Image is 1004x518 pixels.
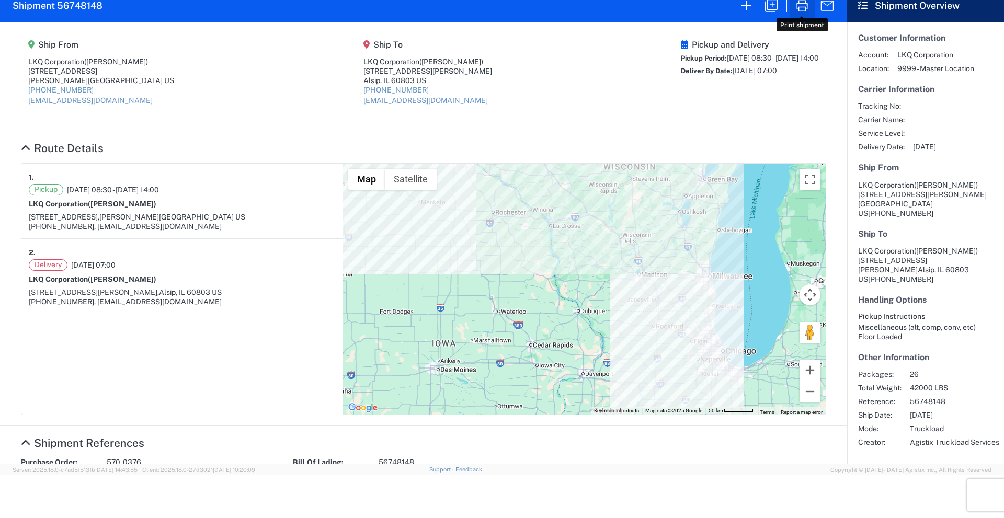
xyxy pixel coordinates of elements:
h5: Ship From [28,40,174,50]
span: [STREET_ADDRESS], [29,213,99,221]
span: 570-0376 [107,457,141,467]
strong: LKQ Corporation [29,275,156,283]
span: Server: 2025.18.0-c7ad5f513fb [13,467,138,473]
div: [PERSON_NAME][GEOGRAPHIC_DATA] US [28,76,174,85]
span: ([PERSON_NAME]) [88,200,156,208]
span: [PERSON_NAME][GEOGRAPHIC_DATA] US [99,213,245,221]
div: [PHONE_NUMBER], [EMAIL_ADDRESS][DOMAIN_NAME] [29,297,336,306]
span: Pickup Period: [681,54,727,62]
button: Zoom out [800,381,820,402]
span: ([PERSON_NAME]) [84,57,148,66]
h5: Ship To [858,229,993,239]
a: Feedback [455,466,482,473]
span: 42000 LBS [910,383,999,393]
h5: Other Information [858,352,993,362]
span: Deliver By Date: [681,67,733,75]
span: ([PERSON_NAME]) [419,57,483,66]
button: Show street map [348,169,385,190]
span: ([PERSON_NAME]) [914,247,978,255]
span: [DATE] [910,410,999,420]
span: Location: [858,64,889,73]
span: Creator: [858,438,902,447]
span: Client: 2025.18.0-27d3021 [142,467,255,473]
a: Terms [760,409,774,415]
address: Alsip, IL 60803 US [858,246,993,284]
span: [DATE] 10:20:09 [213,467,255,473]
h5: Handling Options [858,295,993,305]
span: [PHONE_NUMBER] [868,209,933,217]
h5: Ship To [363,40,492,50]
span: [DATE] 08:30 - [DATE] 14:00 [727,54,819,62]
div: LKQ Corporation [28,57,174,66]
button: Map Scale: 50 km per 54 pixels [705,407,757,415]
a: Support [429,466,455,473]
span: Packages: [858,370,902,379]
span: LKQ Corporation [897,50,974,60]
span: [PHONE_NUMBER] [868,275,933,283]
h6: Pickup Instructions [858,312,993,321]
span: [DATE] [913,142,936,152]
span: Alsip, IL 60803 US [159,288,222,296]
span: Delivery Date: [858,142,905,152]
span: Map data ©2025 Google [645,408,702,413]
span: [STREET_ADDRESS][PERSON_NAME], [29,288,159,296]
span: Mode: [858,424,902,433]
span: 9999 - Master Location [897,64,974,73]
div: [PHONE_NUMBER], [EMAIL_ADDRESS][DOMAIN_NAME] [29,222,336,231]
img: Google [346,401,380,415]
div: Alsip, IL 60803 US [363,76,492,85]
div: Miscellaneous (alt, comp, conv, etc) - Floor Loaded [858,323,993,341]
address: [PERSON_NAME][GEOGRAPHIC_DATA] US [858,180,993,218]
span: ([PERSON_NAME]) [914,181,978,189]
span: Delivery [29,259,67,271]
span: Pickup [29,184,63,195]
a: [EMAIL_ADDRESS][DOMAIN_NAME] [363,96,488,105]
span: Reference: [858,397,902,406]
strong: Purchase Order: [21,457,99,467]
span: [DATE] 07:00 [733,66,777,75]
a: [PHONE_NUMBER] [28,86,94,94]
h5: Pickup and Delivery [681,40,819,50]
span: 56748148 [379,457,414,467]
span: Total Weight: [858,383,902,393]
a: Open this area in Google Maps (opens a new window) [346,401,380,415]
div: [STREET_ADDRESS] [28,66,174,76]
span: Agistix Truckload Services [910,438,999,447]
a: [EMAIL_ADDRESS][DOMAIN_NAME] [28,96,153,105]
h5: Ship From [858,163,993,172]
strong: 2. [29,246,36,259]
span: Ship Date: [858,410,902,420]
strong: LKQ Corporation [29,200,156,208]
span: Account: [858,50,889,60]
span: [DATE] 14:43:55 [95,467,138,473]
h5: Carrier Information [858,84,993,94]
div: [STREET_ADDRESS][PERSON_NAME] [363,66,492,76]
span: 50 km [709,408,723,413]
span: Truckload [910,424,999,433]
span: Copyright © [DATE]-[DATE] Agistix Inc., All Rights Reserved [830,465,991,475]
span: Carrier Name: [858,115,905,124]
span: [DATE] 07:00 [71,260,116,270]
a: [PHONE_NUMBER] [363,86,429,94]
span: ([PERSON_NAME]) [88,275,156,283]
button: Map camera controls [800,284,820,305]
span: Service Level: [858,129,905,138]
span: [STREET_ADDRESS] [858,190,927,199]
button: Toggle fullscreen view [800,169,820,190]
div: LKQ Corporation [363,57,492,66]
span: LKQ Corporation [858,181,914,189]
span: [DATE] 08:30 - [DATE] 14:00 [67,185,159,194]
button: Drag Pegman onto the map to open Street View [800,322,820,343]
span: 56748148 [910,397,999,406]
span: LKQ Corporation [STREET_ADDRESS][PERSON_NAME] [858,247,978,274]
strong: 1. [29,171,34,184]
strong: Bill Of Lading: [293,457,371,467]
a: Hide Details [21,142,104,155]
span: Tracking No: [858,101,905,111]
a: Hide Details [21,436,144,450]
a: Report a map error [781,409,823,415]
span: 26 [910,370,999,379]
button: Zoom in [800,360,820,381]
button: Keyboard shortcuts [594,407,639,415]
button: Show satellite imagery [385,169,437,190]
